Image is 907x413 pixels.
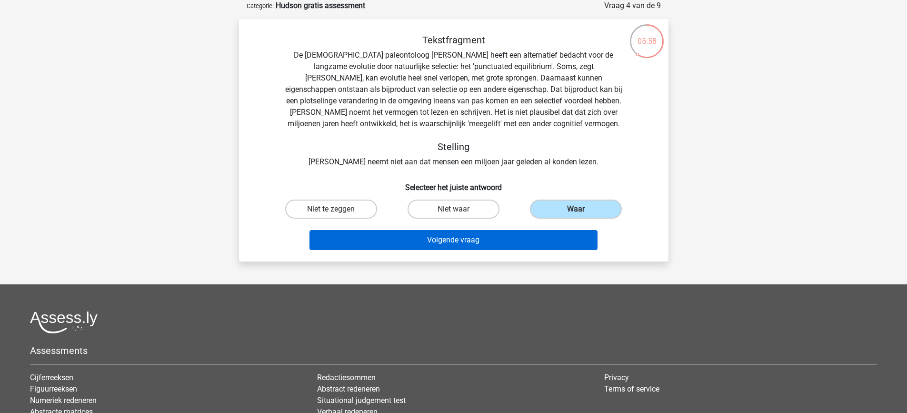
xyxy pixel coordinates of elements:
h6: Selecteer het juiste antwoord [254,175,653,192]
label: Niet te zeggen [285,200,377,219]
strong: Hudson gratis assessment [276,1,365,10]
a: Figuurreeksen [30,384,77,393]
div: De [DEMOGRAPHIC_DATA] paleontoloog [PERSON_NAME] heeft een alternatief bedacht voor de langzame e... [254,34,653,168]
a: Abstract redeneren [317,384,380,393]
a: Numeriek redeneren [30,396,97,405]
a: Situational judgement test [317,396,406,405]
div: 05:58 [629,23,665,47]
h5: Tekstfragment [285,34,623,46]
small: Categorie: [247,2,274,10]
a: Terms of service [604,384,659,393]
button: Volgende vraag [309,230,598,250]
h5: Assessments [30,345,877,356]
img: Assessly logo [30,311,98,333]
a: Cijferreeksen [30,373,73,382]
label: Niet waar [408,200,499,219]
h5: Stelling [285,141,623,152]
a: Redactiesommen [317,373,376,382]
a: Privacy [604,373,629,382]
label: Waar [530,200,622,219]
